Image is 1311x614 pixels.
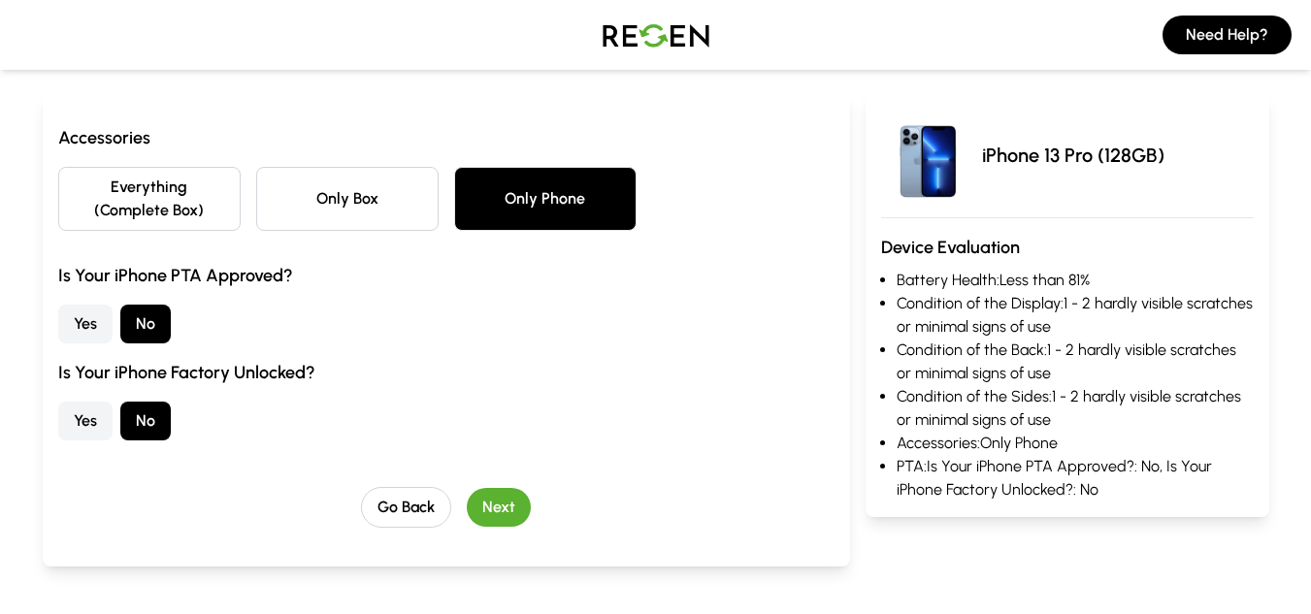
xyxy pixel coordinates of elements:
button: Only Phone [454,167,637,231]
img: Logo [588,8,724,62]
button: Everything (Complete Box) [58,167,241,231]
li: Condition of the Display: 1 - 2 hardly visible scratches or minimal signs of use [897,292,1254,339]
button: Next [467,488,531,527]
h3: Is Your iPhone PTA Approved? [58,262,835,289]
button: Only Box [256,167,439,231]
h3: Is Your iPhone Factory Unlocked? [58,359,835,386]
li: PTA: Is Your iPhone PTA Approved?: No, Is Your iPhone Factory Unlocked?: No [897,455,1254,501]
li: Condition of the Back: 1 - 2 hardly visible scratches or minimal signs of use [897,339,1254,385]
img: iPhone 13 Pro [881,109,974,202]
p: iPhone 13 Pro (128GB) [982,142,1164,169]
button: No [120,305,171,343]
li: Battery Health: Less than 81% [897,269,1254,292]
button: Need Help? [1163,16,1292,54]
h3: Device Evaluation [881,234,1254,261]
button: Yes [58,305,113,343]
button: Go Back [361,487,451,528]
button: Yes [58,402,113,440]
button: No [120,402,171,440]
li: Condition of the Sides: 1 - 2 hardly visible scratches or minimal signs of use [897,385,1254,432]
h3: Accessories [58,124,835,151]
li: Accessories: Only Phone [897,432,1254,455]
